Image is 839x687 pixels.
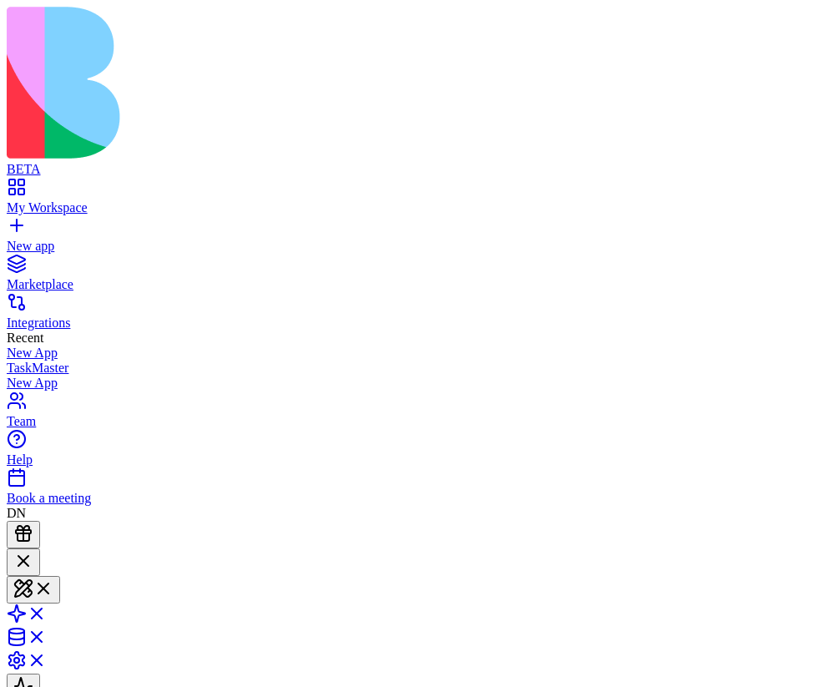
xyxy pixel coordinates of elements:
a: Book a meeting [7,476,832,506]
div: Integrations [7,316,832,331]
div: Team [7,414,832,429]
a: Help [7,437,832,467]
a: My Workspace [7,185,832,215]
div: New app [7,239,832,254]
img: logo [7,7,678,159]
a: Team [7,399,832,429]
span: Recent [7,331,43,345]
a: Marketplace [7,262,832,292]
div: BETA [7,162,832,177]
a: Integrations [7,301,832,331]
div: My Workspace [7,200,832,215]
div: Marketplace [7,277,832,292]
a: New app [7,224,832,254]
a: TaskMaster [7,361,832,376]
div: Help [7,452,832,467]
a: New App [7,346,832,361]
a: BETA [7,147,832,177]
span: DN [7,506,26,520]
div: Book a meeting [7,491,832,506]
a: New App [7,376,832,391]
